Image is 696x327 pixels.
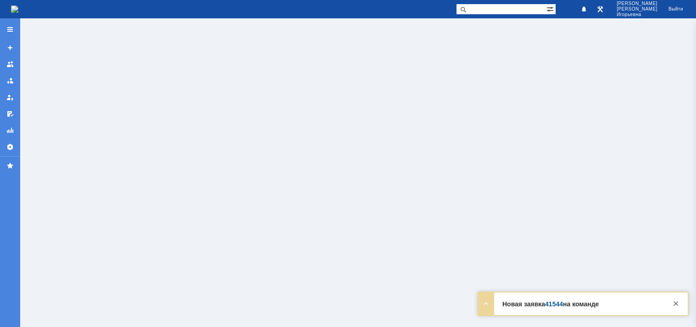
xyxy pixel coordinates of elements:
a: 41544 [545,300,563,308]
img: logo [11,6,18,13]
a: Отчеты [3,123,17,138]
span: Расширенный поиск [546,4,556,13]
a: Мои заявки [3,90,17,105]
strong: Новая заявка на команде [502,300,599,308]
a: Заявки в моей ответственности [3,73,17,88]
div: Закрыть [670,298,681,309]
span: [PERSON_NAME] [617,6,657,12]
a: Настройки [3,140,17,154]
a: Заявки на командах [3,57,17,72]
div: Развернуть [480,298,491,309]
a: Создать заявку [3,40,17,55]
span: [PERSON_NAME] [617,1,657,6]
a: Перейти в интерфейс администратора [595,4,606,15]
a: Перейти на домашнюю страницу [11,6,18,13]
a: Мои согласования [3,107,17,121]
span: Игорьевна [617,12,657,17]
